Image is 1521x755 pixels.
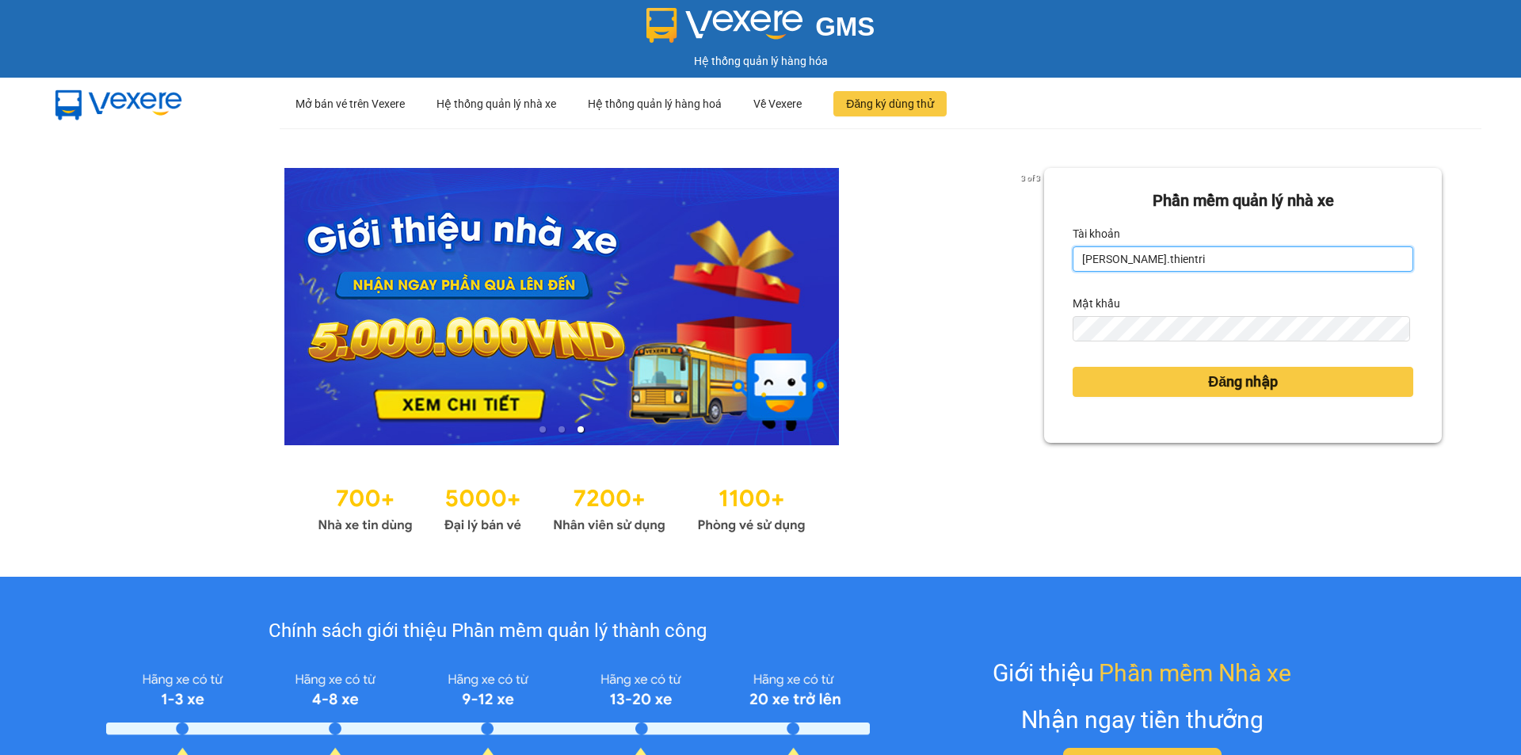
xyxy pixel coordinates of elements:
[833,91,947,116] button: Đăng ký dùng thử
[318,477,806,537] img: Statistics.png
[79,168,101,445] button: previous slide / item
[1073,291,1120,316] label: Mật khẩu
[295,78,405,129] div: Mở bán vé trên Vexere
[1099,654,1291,692] span: Phần mềm Nhà xe
[1073,367,1413,397] button: Đăng nhập
[815,12,875,41] span: GMS
[539,426,546,433] li: slide item 1
[646,8,803,43] img: logo 2
[40,78,198,130] img: mbUUG5Q.png
[1073,221,1120,246] label: Tài khoản
[1073,316,1409,341] input: Mật khẩu
[558,426,565,433] li: slide item 2
[753,78,802,129] div: Về Vexere
[4,52,1517,70] div: Hệ thống quản lý hàng hóa
[1021,701,1264,738] div: Nhận ngay tiền thưởng
[1073,246,1413,272] input: Tài khoản
[646,24,875,36] a: GMS
[1016,168,1044,189] p: 3 of 3
[1073,189,1413,213] div: Phần mềm quản lý nhà xe
[588,78,722,129] div: Hệ thống quản lý hàng hoá
[846,95,934,112] span: Đăng ký dùng thử
[578,426,584,433] li: slide item 3
[106,616,869,646] div: Chính sách giới thiệu Phần mềm quản lý thành công
[436,78,556,129] div: Hệ thống quản lý nhà xe
[1022,168,1044,445] button: next slide / item
[993,654,1291,692] div: Giới thiệu
[1208,371,1278,393] span: Đăng nhập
